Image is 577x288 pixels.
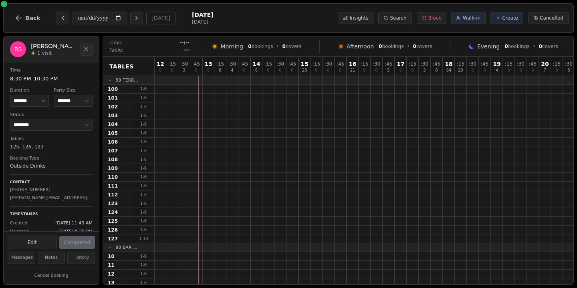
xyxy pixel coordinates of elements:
h2: [PERSON_NAME] Sood [31,42,75,50]
span: 0 [539,44,542,49]
span: 112 [108,192,118,198]
span: 7 [544,68,546,72]
span: : 45 [192,62,200,66]
span: 0 [363,68,365,72]
dd: 125, 126, 123 [10,143,93,150]
span: 100 [108,86,118,92]
span: 1 - 6 [134,156,153,162]
span: 0 [471,68,474,72]
span: 0 [399,68,402,72]
span: 0 [339,68,341,72]
span: 8 [435,68,438,72]
span: • [533,43,536,50]
span: 0 [531,68,534,72]
span: 107 [108,148,118,154]
span: [DATE] 8:39 PM [59,228,93,235]
span: 0 [375,68,377,72]
span: : 45 [337,62,344,66]
button: History [67,252,95,264]
span: 1 - 6 [134,280,153,286]
span: • [276,43,279,50]
span: 0 [248,44,251,49]
span: 0 [171,68,173,72]
span: bookings [504,43,529,50]
p: [PHONE_NUMBER] [10,187,93,194]
span: 126 [108,227,118,233]
span: 1 - 6 [134,174,153,180]
span: 0 [195,68,197,72]
button: Search [378,12,412,24]
span: 4 [496,68,498,72]
span: covers [539,43,558,50]
span: 21 [350,68,355,72]
span: : 15 [409,62,416,66]
span: 1 visit [37,50,52,56]
span: : 30 [180,62,188,66]
span: Search [390,15,406,21]
span: 0 [519,68,522,72]
span: Tables [109,62,134,70]
span: 1 - 6 [134,165,153,171]
span: 0 [267,68,269,72]
button: [DATE] [146,12,176,24]
span: [DATE] 11:43 AM [55,220,93,227]
span: Back [25,15,40,21]
span: 109 [108,165,118,172]
span: : 30 [325,62,332,66]
button: Cancelled [528,12,569,24]
span: 17 [397,61,404,67]
button: Walk-in [451,12,486,24]
span: Evening [477,42,500,50]
span: : 30 [421,62,428,66]
span: 28 [302,68,307,72]
span: : 30 [276,62,284,66]
span: 0 [504,44,508,49]
span: : 30 [373,62,380,66]
span: 4 [231,68,233,72]
dt: Party Size [54,87,93,94]
span: 8 [567,68,570,72]
span: 18 [445,61,452,67]
span: : 45 [288,62,296,66]
span: 0 [291,68,293,72]
span: 1 - 10 [134,236,153,242]
span: 1 - 6 [134,148,153,154]
span: Insights [349,15,368,21]
span: 90 Bar ... [116,244,137,250]
span: Block [428,15,441,21]
span: 103 [108,112,118,119]
span: : 15 [505,62,512,66]
span: bookings [248,43,273,50]
dt: Tables [10,136,93,142]
button: Previous day [56,12,69,24]
button: Cancel Booking [8,271,95,281]
span: 1 - 6 [134,130,153,136]
span: : 30 [469,62,476,66]
span: 111 [108,183,118,189]
span: covers [282,43,302,50]
dt: Time [10,67,93,74]
button: Edit [8,236,57,249]
span: 5 [387,68,389,72]
span: [DATE] [192,19,213,25]
span: 108 [108,156,118,163]
span: 104 [108,121,118,128]
span: 0 [282,44,286,49]
span: 110 [108,174,118,180]
span: : 15 [216,62,224,66]
span: 0 [483,68,486,72]
span: 0 [555,68,558,72]
span: 64 [446,68,452,72]
span: : 30 [228,62,236,66]
span: 6 [255,68,258,72]
p: Contact [10,180,93,185]
span: 20 [541,61,549,67]
p: [PERSON_NAME][EMAIL_ADDRESS][PERSON_NAME][DOMAIN_NAME] [10,195,93,202]
span: Cancelled [540,15,563,21]
span: : 15 [264,62,272,66]
span: 123 [108,200,118,207]
span: 124 [108,209,118,216]
button: Messages [8,252,35,264]
span: 1 - 6 [134,227,153,233]
span: : 30 [517,62,525,66]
